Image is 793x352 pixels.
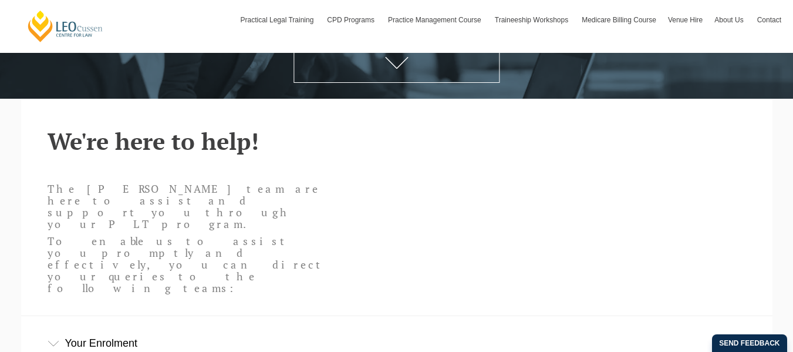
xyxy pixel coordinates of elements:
a: Venue Hire [662,3,708,37]
a: Practice Management Course [382,3,489,37]
a: [PERSON_NAME] Centre for Law [26,9,104,43]
a: Medicare Billing Course [576,3,662,37]
a: CPD Programs [321,3,382,37]
a: About Us [708,3,751,37]
a: Practical Legal Training [235,3,322,37]
p: The [PERSON_NAME] team are here to assist and support you through your PLT program. [48,183,328,230]
a: Contact [751,3,787,37]
h2: We're here to help! [48,128,746,154]
p: To enable us to assist you promptly and effectively, you can direct your queries to the following... [48,236,328,294]
a: Traineeship Workshops [489,3,576,37]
